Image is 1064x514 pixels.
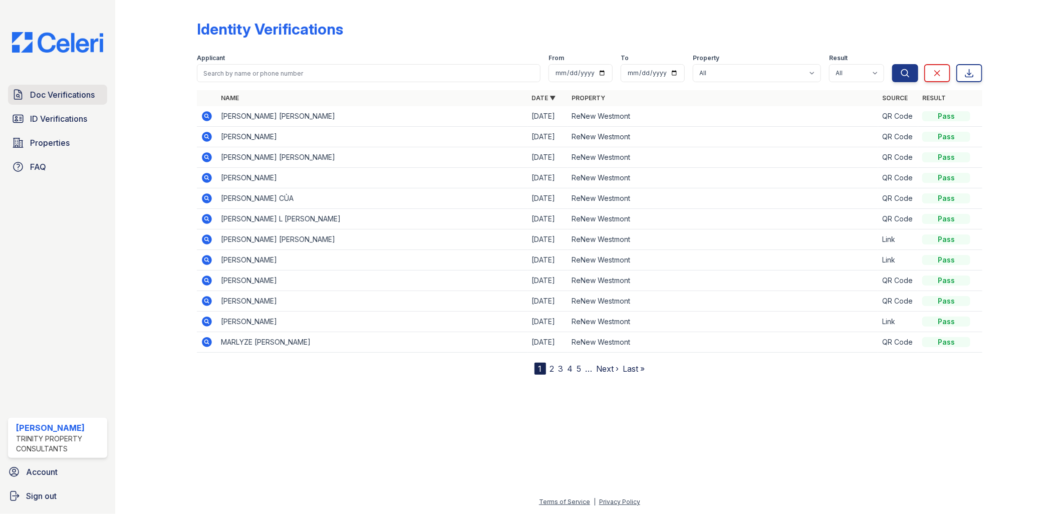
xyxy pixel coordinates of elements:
div: Trinity Property Consultants [16,434,103,454]
div: 1 [535,363,546,375]
div: Pass [922,111,970,121]
a: Next › [597,364,619,374]
td: [DATE] [527,147,568,168]
td: ReNew Westmont [568,209,878,229]
div: Pass [922,234,970,244]
td: QR Code [878,168,918,188]
a: Source [882,94,908,102]
td: [DATE] [527,312,568,332]
td: [DATE] [527,188,568,209]
a: 3 [559,364,564,374]
a: Sign out [4,486,111,506]
td: ReNew Westmont [568,271,878,291]
td: ReNew Westmont [568,291,878,312]
td: QR Code [878,271,918,291]
td: QR Code [878,127,918,147]
td: [PERSON_NAME] CỦA [217,188,527,209]
td: QR Code [878,147,918,168]
td: ReNew Westmont [568,168,878,188]
td: [DATE] [527,168,568,188]
label: To [621,54,629,62]
td: [PERSON_NAME] [217,291,527,312]
td: ReNew Westmont [568,332,878,353]
td: QR Code [878,209,918,229]
td: ReNew Westmont [568,312,878,332]
input: Search by name or phone number [197,64,541,82]
td: [DATE] [527,209,568,229]
td: [PERSON_NAME] [PERSON_NAME] [217,106,527,127]
label: Applicant [197,54,225,62]
span: Sign out [26,490,57,502]
div: Pass [922,317,970,327]
div: Pass [922,214,970,224]
td: QR Code [878,332,918,353]
span: ID Verifications [30,113,87,125]
a: Properties [8,133,107,153]
td: [DATE] [527,332,568,353]
td: ReNew Westmont [568,147,878,168]
a: Last » [623,364,645,374]
span: FAQ [30,161,46,173]
td: [DATE] [527,127,568,147]
span: Doc Verifications [30,89,95,101]
td: QR Code [878,188,918,209]
td: [PERSON_NAME] [217,271,527,291]
a: FAQ [8,157,107,177]
div: Pass [922,173,970,183]
td: [PERSON_NAME] [217,127,527,147]
a: Result [922,94,946,102]
div: Pass [922,132,970,142]
td: [DATE] [527,250,568,271]
div: | [594,498,596,505]
a: Terms of Service [539,498,590,505]
a: Name [221,94,239,102]
td: [PERSON_NAME] [217,168,527,188]
div: Pass [922,255,970,265]
a: ID Verifications [8,109,107,129]
a: Privacy Policy [599,498,640,505]
label: Property [693,54,719,62]
div: [PERSON_NAME] [16,422,103,434]
a: 2 [550,364,555,374]
a: Doc Verifications [8,85,107,105]
td: ReNew Westmont [568,106,878,127]
span: Properties [30,137,70,149]
div: Identity Verifications [197,20,343,38]
div: Pass [922,337,970,347]
td: Link [878,250,918,271]
td: [PERSON_NAME] [217,250,527,271]
div: Pass [922,276,970,286]
td: [PERSON_NAME] [PERSON_NAME] [217,229,527,250]
div: Pass [922,193,970,203]
a: 4 [568,364,573,374]
div: Pass [922,152,970,162]
span: Account [26,466,58,478]
label: Result [829,54,848,62]
td: [DATE] [527,271,568,291]
a: Property [572,94,605,102]
a: 5 [577,364,582,374]
td: Link [878,312,918,332]
td: [PERSON_NAME] [217,312,527,332]
td: ReNew Westmont [568,250,878,271]
a: Account [4,462,111,482]
td: MARLYZE [PERSON_NAME] [217,332,527,353]
a: Date ▼ [531,94,556,102]
td: [DATE] [527,106,568,127]
td: [DATE] [527,291,568,312]
span: … [586,363,593,375]
td: ReNew Westmont [568,127,878,147]
label: From [549,54,564,62]
td: [PERSON_NAME] [PERSON_NAME] [217,147,527,168]
div: Pass [922,296,970,306]
td: QR Code [878,106,918,127]
td: [DATE] [527,229,568,250]
td: [PERSON_NAME] L [PERSON_NAME] [217,209,527,229]
td: ReNew Westmont [568,188,878,209]
td: QR Code [878,291,918,312]
td: ReNew Westmont [568,229,878,250]
td: Link [878,229,918,250]
img: CE_Logo_Blue-a8612792a0a2168367f1c8372b55b34899dd931a85d93a1a3d3e32e68fde9ad4.png [4,32,111,53]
